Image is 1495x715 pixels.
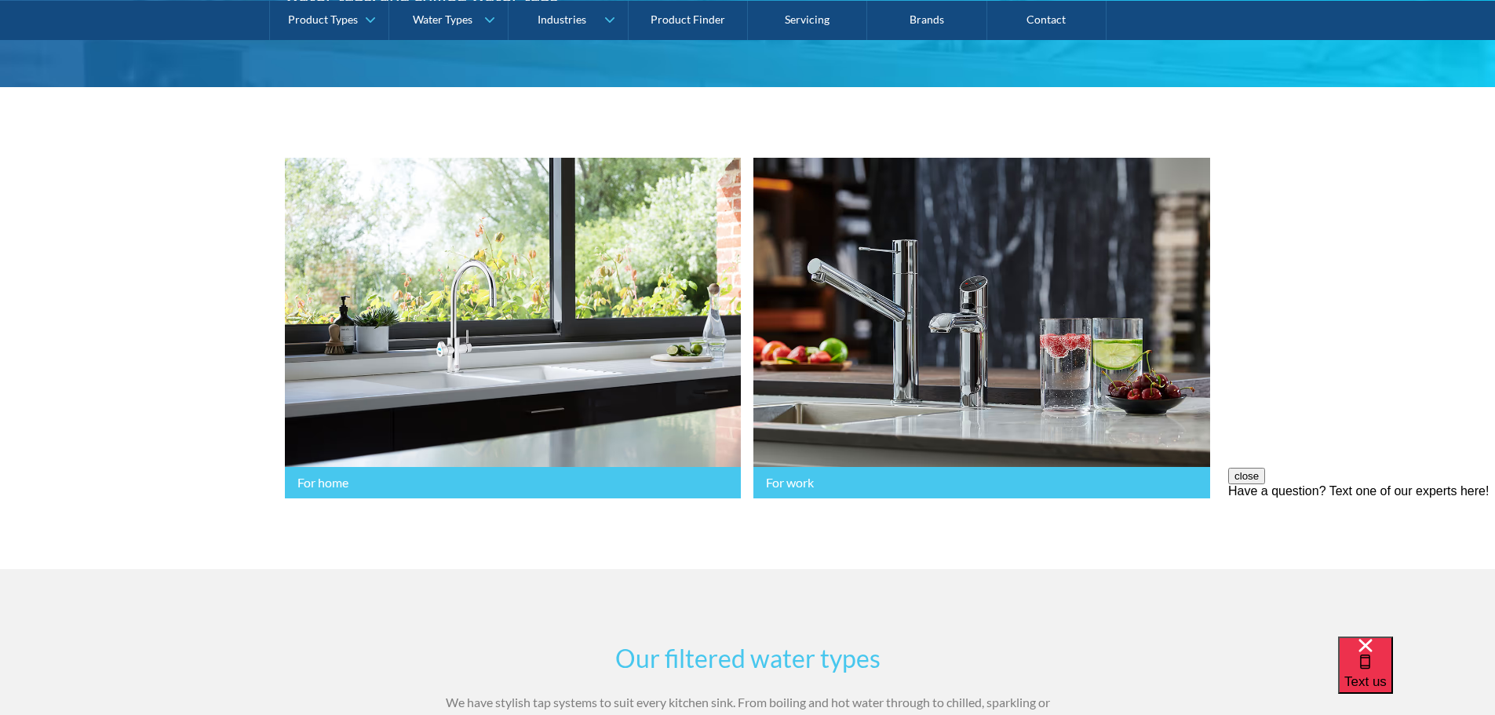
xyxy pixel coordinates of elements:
[538,13,586,26] div: Industries
[1338,637,1495,715] iframe: podium webchat widget bubble
[413,13,472,26] div: Water Types
[1228,468,1495,656] iframe: podium webchat widget prompt
[288,13,358,26] div: Product Types
[442,640,1054,677] h2: Our filtered water types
